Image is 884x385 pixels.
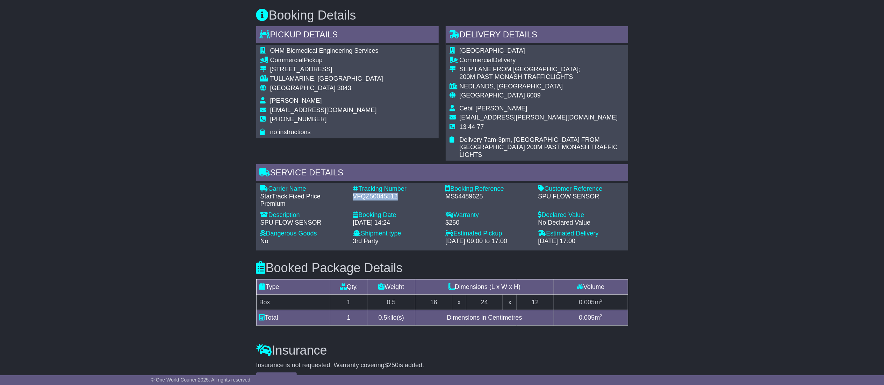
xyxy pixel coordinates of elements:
div: StarTrack Fixed Price Premium [260,193,346,208]
div: VFQZ50045512 [353,193,439,201]
div: Customer Reference [538,185,624,193]
span: [GEOGRAPHIC_DATA] [460,47,525,54]
span: [EMAIL_ADDRESS][DOMAIN_NAME] [270,107,377,114]
div: No Declared Value [538,219,624,227]
div: TULLAMARINE, [GEOGRAPHIC_DATA] [270,75,383,83]
td: Total [256,310,330,325]
span: No [260,238,268,245]
td: Dimensions (L x W x H) [415,279,554,295]
td: Volume [554,279,628,295]
div: Pickup Details [256,26,439,45]
span: Commercial [460,57,493,64]
button: Add Insurance [256,372,297,385]
div: Dangerous Goods [260,230,346,238]
h3: Booked Package Details [256,261,628,275]
td: Dimensions in Centimetres [415,310,554,325]
span: 0.005 [579,299,595,306]
td: 24 [466,295,503,310]
span: Cebil [PERSON_NAME] [460,105,527,112]
td: Box [256,295,330,310]
div: [DATE] 14:24 [353,219,439,227]
div: Delivery Details [446,26,628,45]
div: [DATE] 09:00 to 17:00 [446,238,531,245]
td: Weight [367,279,415,295]
div: NEDLANDS, [GEOGRAPHIC_DATA] [460,83,624,90]
div: Booking Date [353,211,439,219]
h3: Insurance [256,343,628,357]
td: Type [256,279,330,295]
td: x [503,295,517,310]
div: MS54489625 [446,193,531,201]
td: 0.5 [367,295,415,310]
td: m [554,310,628,325]
div: Pickup [270,57,383,64]
span: [PERSON_NAME] [270,97,322,104]
td: 1 [330,295,367,310]
span: 3rd Party [353,238,379,245]
div: Carrier Name [260,185,346,193]
div: Shipment type [353,230,439,238]
span: [EMAIL_ADDRESS][PERSON_NAME][DOMAIN_NAME] [460,114,618,121]
div: SPU FLOW SENSOR [538,193,624,201]
div: [DATE] 17:00 [538,238,624,245]
div: Declared Value [538,211,624,219]
div: Insurance is not requested. Warranty covering is added. [256,362,628,369]
span: 6009 [527,92,541,99]
td: 16 [415,295,452,310]
span: [GEOGRAPHIC_DATA] [270,85,336,92]
div: Tracking Number [353,185,439,193]
span: Commercial [270,57,304,64]
sup: 3 [600,313,603,318]
span: OHM Biomedical Engineering Services [270,47,379,54]
td: m [554,295,628,310]
div: Delivery [460,57,624,64]
span: no instructions [270,129,311,136]
span: 0.5 [379,314,387,321]
div: Estimated Pickup [446,230,531,238]
span: Delivery 7am-3pm, [GEOGRAPHIC_DATA] FROM [GEOGRAPHIC_DATA] 200M PAST MONASH TRAFFIC LIGHTS [460,136,618,158]
sup: 3 [600,298,603,303]
div: SPU FLOW SENSOR [260,219,346,227]
div: Warranty [446,211,531,219]
span: © One World Courier 2025. All rights reserved. [151,377,252,383]
td: x [452,295,466,310]
td: 1 [330,310,367,325]
div: Service Details [256,164,628,183]
div: 200M PAST MONASH TRAFFICLIGHTS [460,73,624,81]
div: Description [260,211,346,219]
span: 0.005 [579,314,595,321]
span: 13 44 77 [460,123,484,130]
div: [STREET_ADDRESS] [270,66,383,73]
td: 12 [517,295,554,310]
span: 3043 [337,85,351,92]
span: [GEOGRAPHIC_DATA] [460,92,525,99]
div: SLIP LANE FROM [GEOGRAPHIC_DATA]; [460,66,624,73]
div: Estimated Delivery [538,230,624,238]
div: Booking Reference [446,185,531,193]
h3: Booking Details [256,8,628,22]
span: [PHONE_NUMBER] [270,116,327,123]
td: kilo(s) [367,310,415,325]
td: Qty. [330,279,367,295]
span: $250 [384,362,398,369]
div: $250 [446,219,531,227]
